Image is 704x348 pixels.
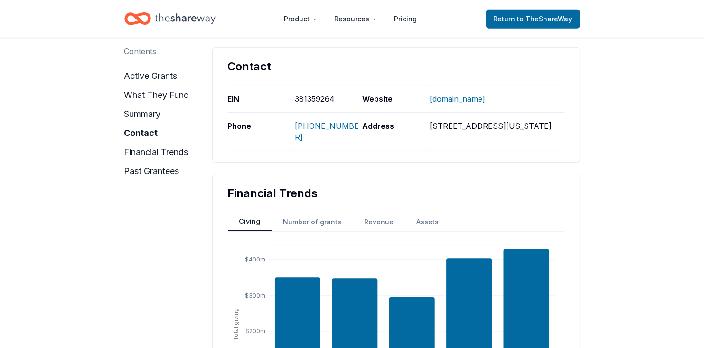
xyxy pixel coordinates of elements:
div: 381359264 [295,86,362,112]
div: Phone [228,113,295,151]
tspan: $300m [245,292,265,299]
div: Contents [124,46,157,57]
a: Pricing [387,10,425,29]
button: Resources [327,10,385,29]
div: Address [362,113,430,151]
button: Number of grants [272,213,353,231]
button: Assets [405,213,451,231]
div: EIN [228,86,295,112]
button: active grants [124,68,178,84]
tspan: $200m [245,328,265,335]
span: to TheShareWay [517,15,573,23]
a: [DOMAIN_NAME] [430,87,485,111]
button: Product [277,10,325,29]
a: [PHONE_NUMBER] [295,121,359,142]
a: Returnto TheShareWay [486,10,580,29]
button: contact [124,126,158,141]
span: Return [494,13,573,25]
div: Website [362,86,430,112]
button: Revenue [353,213,405,231]
button: financial trends [124,145,188,160]
button: past grantees [124,164,179,179]
tspan: $400m [245,256,265,263]
span: [STREET_ADDRESS][US_STATE] [430,121,552,131]
button: what they fund [124,87,189,103]
button: summary [124,106,161,122]
a: Home [124,8,216,30]
tspan: Total giving [232,308,239,341]
div: Financial Trends [228,186,564,201]
button: Giving [228,213,272,231]
div: Contact [228,59,564,74]
nav: Main [277,8,425,30]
